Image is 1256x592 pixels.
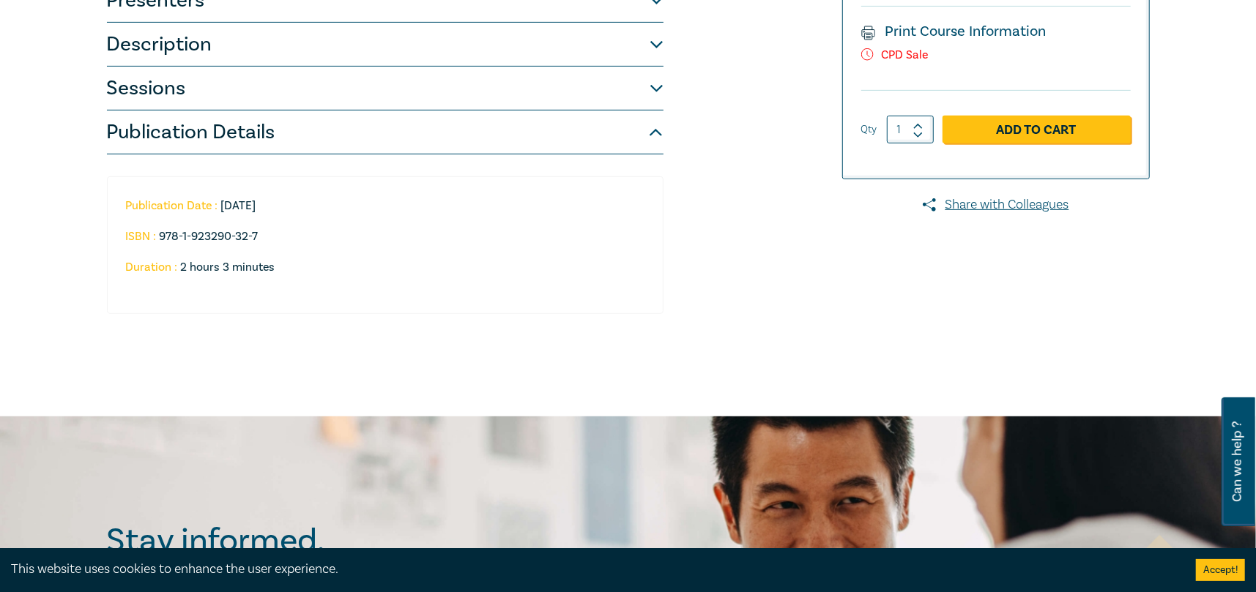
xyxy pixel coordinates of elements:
[126,198,218,213] strong: Publication Date :
[126,261,639,274] li: 2 hours 3 minutes
[861,48,1131,62] p: CPD Sale
[11,560,1174,579] div: This website uses cookies to enhance the user experience.
[842,195,1150,214] a: Share with Colleagues
[126,230,627,243] li: 978-1-923290-32-7
[861,121,877,138] label: Qty
[1230,406,1244,517] span: Can we help ?
[107,522,453,560] h2: Stay informed.
[107,110,664,154] button: Publication Details
[107,67,664,110] button: Sessions
[943,116,1131,143] a: Add to Cart
[861,22,1047,41] a: Print Course Information
[126,260,178,274] strong: Duration :
[887,116,934,143] input: 1
[107,23,664,67] button: Description
[126,199,627,212] li: [DATE]
[1196,559,1245,581] button: Accept cookies
[126,229,157,244] strong: ISBN :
